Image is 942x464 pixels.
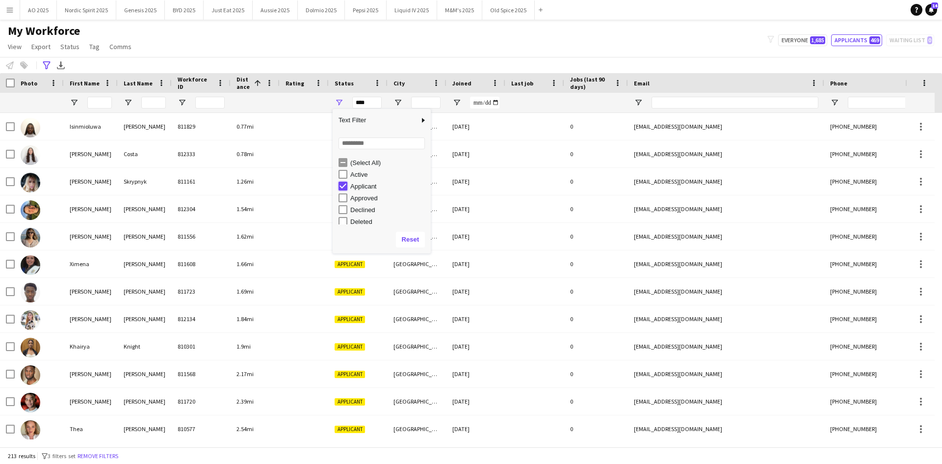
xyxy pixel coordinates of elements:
div: Column Filter [333,109,431,253]
div: [DATE] [446,113,505,140]
div: [PERSON_NAME] [118,388,172,415]
div: (Select All) [350,159,428,166]
span: Applicant [335,288,365,296]
div: [DATE] [446,278,505,305]
div: [PERSON_NAME] [64,195,118,222]
a: Status [56,40,83,53]
div: Thea [64,415,118,442]
button: Reset [396,232,425,247]
span: 2.54mi [236,425,254,433]
div: 812304 [172,195,231,222]
div: 812134 [172,305,231,332]
div: 811720 [172,388,231,415]
img: Isinmioluwa Adeniji [21,118,40,137]
span: Joined [452,80,471,87]
button: Just Eat 2025 [204,0,253,20]
button: Open Filter Menu [830,98,839,107]
div: Deleted [350,218,428,225]
app-action-btn: Advanced filters [41,59,52,71]
div: [EMAIL_ADDRESS][DOMAIN_NAME] [628,388,824,415]
span: 1.62mi [236,233,254,240]
img: Dulcie George [21,200,40,220]
button: M&M's 2025 [437,0,482,20]
span: 469 [869,36,880,44]
button: Everyone1,685 [778,34,827,46]
img: Lesia Skrypnyk [21,173,40,192]
div: [DATE] [446,250,505,277]
div: Approved [350,194,428,202]
div: [EMAIL_ADDRESS][DOMAIN_NAME] [628,223,824,250]
div: [PERSON_NAME] [118,223,172,250]
div: 0 [564,140,628,167]
img: Joana Costa [21,145,40,165]
span: My Workforce [8,24,80,38]
div: [GEOGRAPHIC_DATA] [388,250,446,277]
img: Thea Morris [21,420,40,440]
div: 0 [564,278,628,305]
span: Status [60,42,79,51]
div: [PERSON_NAME] [64,278,118,305]
a: Tag [85,40,104,53]
span: Status [335,80,354,87]
button: Open Filter Menu [634,98,643,107]
button: Aussie 2025 [253,0,298,20]
div: [PERSON_NAME] [64,223,118,250]
span: 1.84mi [236,315,254,323]
div: [PERSON_NAME] [118,278,172,305]
div: Knight [118,333,172,360]
input: Workforce ID Filter Input [195,97,225,109]
button: Nordic Spirit 2025 [57,0,116,20]
div: [EMAIL_ADDRESS][DOMAIN_NAME] [628,305,824,332]
button: Open Filter Menu [124,98,132,107]
div: [DATE] [446,195,505,222]
div: [DATE] [446,305,505,332]
a: 14 [925,4,937,16]
button: Open Filter Menu [452,98,461,107]
img: Kyle Richardson [21,393,40,412]
span: 0.77mi [236,123,254,130]
input: Joined Filter Input [470,97,499,109]
div: 0 [564,168,628,195]
div: [PERSON_NAME] [118,305,172,332]
span: 14 [931,2,938,9]
button: Remove filters [76,451,120,462]
span: Distance [236,76,250,90]
input: First Name Filter Input [87,97,112,109]
div: [PERSON_NAME] [118,195,172,222]
div: [DATE] [446,168,505,195]
button: Dolmio 2025 [298,0,345,20]
div: [EMAIL_ADDRESS][DOMAIN_NAME] [628,195,824,222]
div: [EMAIL_ADDRESS][DOMAIN_NAME] [628,168,824,195]
span: Phone [830,80,847,87]
span: 1.66mi [236,260,254,268]
div: 811556 [172,223,231,250]
div: [GEOGRAPHIC_DATA] [388,278,446,305]
img: Ximena Estrella Gonzalez [21,255,40,275]
div: [PERSON_NAME] [118,415,172,442]
div: [DATE] [446,388,505,415]
a: Export [27,40,54,53]
img: Jesse Kabia [21,283,40,302]
div: [PERSON_NAME] [64,168,118,195]
img: Khairya Knight [21,338,40,357]
div: 811723 [172,278,231,305]
span: 1.54mi [236,205,254,213]
span: Applicant [335,398,365,406]
button: Pepsi 2025 [345,0,387,20]
span: 1,685 [810,36,825,44]
div: 0 [564,113,628,140]
div: [DATE] [446,360,505,387]
span: Workforce ID [178,76,213,90]
div: [EMAIL_ADDRESS][DOMAIN_NAME] [628,113,824,140]
button: BYD 2025 [165,0,204,20]
div: 811829 [172,113,231,140]
div: [PERSON_NAME] [64,140,118,167]
div: 0 [564,250,628,277]
span: Rating [286,80,304,87]
button: Open Filter Menu [335,98,343,107]
span: Last Name [124,80,153,87]
img: Marisa Orton [21,310,40,330]
span: City [393,80,405,87]
button: Open Filter Menu [70,98,78,107]
div: Costa [118,140,172,167]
